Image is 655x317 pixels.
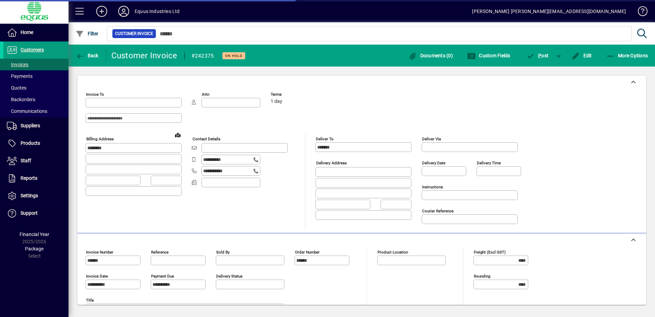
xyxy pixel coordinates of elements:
span: Back [76,53,99,58]
span: Home [21,30,33,35]
span: Products [21,140,40,146]
span: Terms [271,92,312,97]
span: Custom Fields [467,53,510,58]
div: Customer Invoice [111,50,177,61]
div: [PERSON_NAME] [PERSON_NAME][EMAIL_ADDRESS][DOMAIN_NAME] [472,6,626,17]
a: Backorders [3,94,69,105]
button: Filter [74,27,100,40]
button: Back [74,49,100,62]
a: Staff [3,152,69,169]
a: Products [3,135,69,152]
button: Add [91,5,113,17]
a: Support [3,205,69,222]
a: Settings [3,187,69,204]
mat-label: Payment due [151,274,174,279]
mat-label: Invoice number [86,250,113,255]
span: Settings [21,193,38,198]
span: Support [21,210,38,216]
mat-label: Deliver via [422,137,441,141]
span: More Options [606,53,648,58]
span: On hold [225,54,243,58]
mat-label: Sold by [216,250,230,255]
span: P [538,53,541,58]
a: Reports [3,170,69,187]
button: Documents (0) [407,49,455,62]
button: Post [523,49,552,62]
span: 1 day [271,99,282,104]
mat-label: Instructions [422,185,443,189]
a: Home [3,24,69,41]
span: Customers [21,47,44,52]
span: Customer Invoice [115,30,153,37]
span: Payments [7,73,33,79]
mat-label: Title [86,298,94,303]
mat-label: Order number [295,250,320,255]
span: Suppliers [21,123,40,128]
app-page-header-button: Back [69,49,106,62]
a: View on map [172,129,183,140]
mat-label: Attn [202,92,209,97]
span: Communications [7,108,47,114]
span: Financial Year [20,232,49,237]
span: Package [25,246,44,251]
mat-label: Courier Reference [422,209,454,213]
mat-label: Rounding [474,274,490,279]
a: Payments [3,70,69,82]
mat-label: Invoice To [86,92,104,97]
span: Staff [21,158,31,163]
a: Communications [3,105,69,117]
a: Invoices [3,59,69,70]
a: Suppliers [3,117,69,134]
mat-label: Delivery time [477,161,501,165]
span: Edit [571,53,592,58]
button: Edit [570,49,594,62]
span: ost [527,53,549,58]
button: More Options [605,49,650,62]
mat-label: Delivery date [422,161,445,165]
mat-label: Freight (excl GST) [474,250,506,255]
div: #242375 [191,50,214,61]
mat-label: Delivery status [216,274,243,279]
mat-label: Reference [151,250,169,255]
span: Documents (0) [408,53,453,58]
span: Quotes [7,85,26,91]
mat-label: Deliver To [316,137,334,141]
span: Reports [21,175,37,181]
a: Knowledge Base [633,1,646,24]
span: Filter [76,31,99,36]
button: Custom Fields [466,49,512,62]
mat-label: Product location [378,250,408,255]
mat-label: Invoice date [86,274,108,279]
a: Quotes [3,82,69,94]
span: Invoices [7,62,28,67]
button: Profile [113,5,135,17]
div: Equus Industries Ltd [135,6,180,17]
span: Backorders [7,97,35,102]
